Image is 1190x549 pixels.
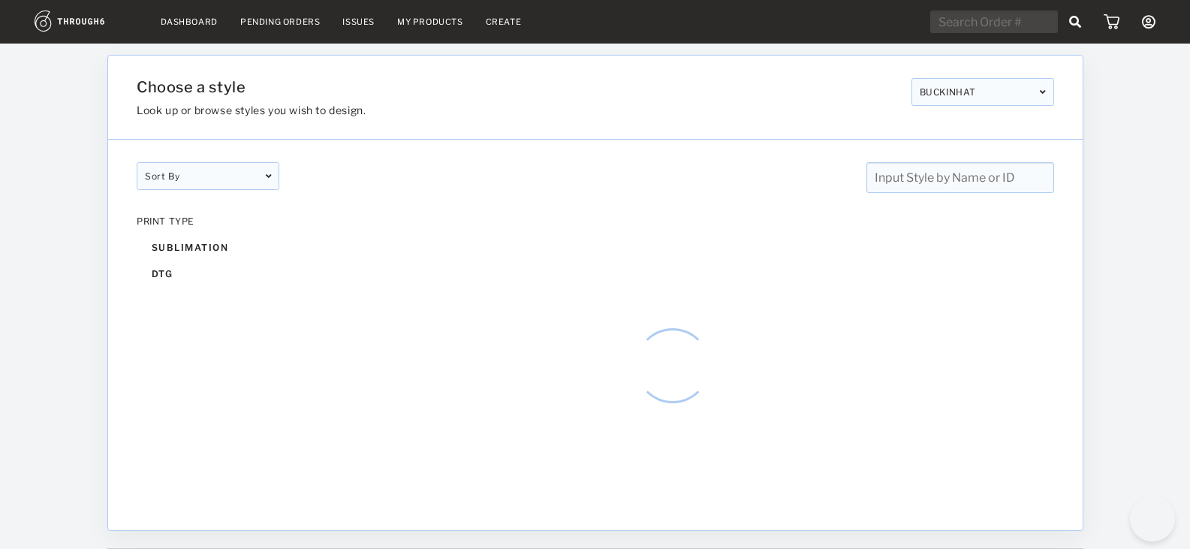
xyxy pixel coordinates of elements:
div: sublimation [137,234,279,261]
a: Pending Orders [240,17,320,27]
img: icon_cart.dab5cea1.svg [1104,14,1119,29]
a: My Products [397,17,463,27]
a: Dashboard [161,17,218,27]
a: Create [486,17,522,27]
h3: Look up or browse styles you wish to design. [137,104,899,116]
h1: Choose a style [137,78,899,96]
div: dtg [137,261,279,287]
div: PRINT TYPE [137,216,279,227]
div: Sort By [137,162,279,190]
a: Issues [342,17,375,27]
input: Search Order # [930,11,1058,33]
input: Input Style by Name or ID [866,162,1053,193]
iframe: Toggle Customer Support [1130,496,1175,541]
img: logo.1c10ca64.svg [35,11,138,32]
div: BUCKINHAT [911,78,1053,106]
